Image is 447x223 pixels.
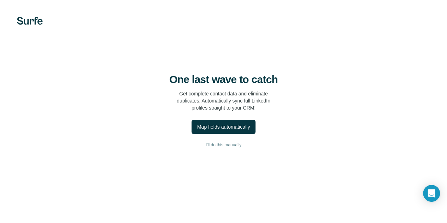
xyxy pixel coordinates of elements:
div: Open Intercom Messenger [423,185,440,202]
div: Map fields automatically [197,123,250,130]
button: Map fields automatically [192,120,255,134]
img: Surfe's logo [17,17,43,25]
button: I’ll do this manually [14,140,433,150]
span: I’ll do this manually [206,142,241,148]
p: Get complete contact data and eliminate duplicates. Automatically sync full LinkedIn profiles str... [177,90,270,111]
h4: One last wave to catch [169,73,278,86]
